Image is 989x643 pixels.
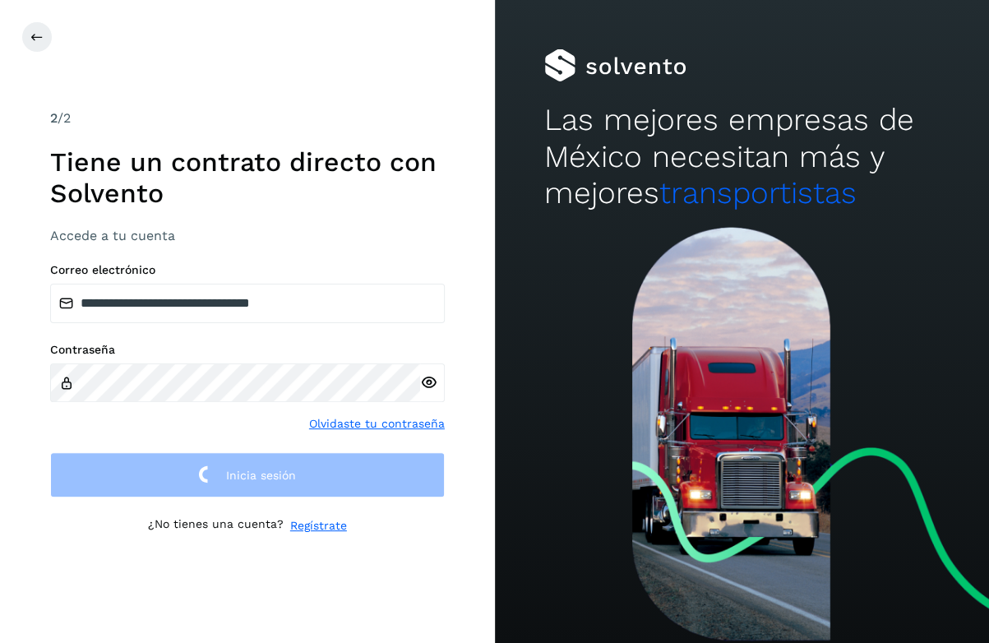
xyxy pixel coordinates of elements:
[148,517,284,534] p: ¿No tienes una cuenta?
[50,452,445,497] button: Inicia sesión
[50,146,445,210] h1: Tiene un contrato directo con Solvento
[226,470,296,481] span: Inicia sesión
[50,343,445,357] label: Contraseña
[309,415,445,433] a: Olvidaste tu contraseña
[50,110,58,126] span: 2
[290,517,347,534] a: Regístrate
[50,109,445,128] div: /2
[544,102,940,211] h2: Las mejores empresas de México necesitan más y mejores
[659,175,857,210] span: transportistas
[50,263,445,277] label: Correo electrónico
[50,228,445,243] h3: Accede a tu cuenta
